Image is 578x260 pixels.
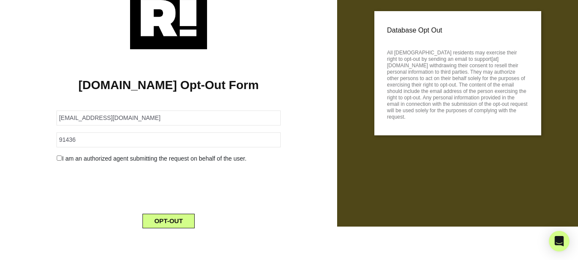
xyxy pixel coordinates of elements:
div: I am an authorized agent submitting the request on behalf of the user. [50,154,287,163]
input: Zipcode [56,132,281,147]
iframe: To enrich screen reader interactions, please activate Accessibility in Grammarly extension settings [104,170,234,203]
div: Open Intercom Messenger [549,231,569,251]
h1: [DOMAIN_NAME] Opt-Out Form [13,78,324,93]
p: All [DEMOGRAPHIC_DATA] residents may exercise their right to opt-out by sending an email to suppo... [387,47,528,120]
p: Database Opt Out [387,24,528,37]
button: OPT-OUT [142,214,195,228]
input: Email Address [56,111,281,126]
